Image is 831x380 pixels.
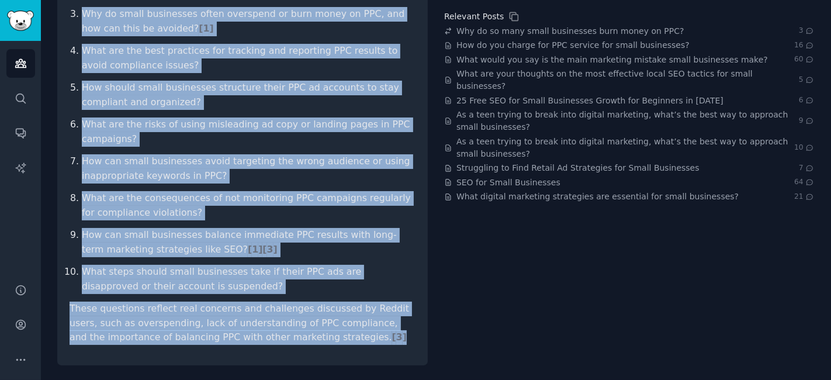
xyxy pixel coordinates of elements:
span: 64 [794,177,815,188]
li: What steps should small businesses take if their PPC ads are disapproved or their account is susp... [82,265,415,293]
span: 16 [794,40,815,51]
span: [ 3 ] [262,244,277,255]
a: As a teen trying to break into digital marketing, what’s the best way to approach small businesses? [456,136,794,160]
span: 7 [799,163,815,174]
div: Relevant Posts [444,11,504,23]
a: As a teen trying to break into digital marketing, what’s the best way to approach small businesses? [456,109,799,133]
span: 10 [794,143,815,153]
span: 21 [794,192,815,202]
li: What are the consequences of not monitoring PPC campaigns regularly for compliance violations? [82,191,415,220]
span: 3 [799,26,815,36]
span: [ 1 ] [248,244,262,255]
a: Why do so many small businesses burn money on PPC? [456,25,684,37]
span: [ 1 ] [199,23,213,34]
li: How should small businesses structure their PPC ad accounts to stay compliant and organized? [82,81,415,109]
span: 60 [794,54,815,65]
a: How do you charge for PPC service for small businesses? [456,39,690,51]
li: Why do small businesses often overspend or burn money on PPC, and how can this be avoided? [82,7,415,36]
a: What would you say is the main marketing mistake small businesses make? [456,54,768,66]
span: 6 [799,95,815,106]
a: What digital marketing strategies are essential for small businesses? [456,191,739,203]
li: How can small businesses avoid targeting the wrong audience or using inappropriate keywords in PPC? [82,154,415,183]
p: These questions reflect real concerns and challenges discussed by Reddit users, such as overspend... [70,302,415,345]
a: What are your thoughts on the most effective local SEO tactics for small businesses? [456,68,799,92]
span: [ 3 ] [392,331,407,343]
span: 5 [799,75,815,85]
img: GummySearch logo [7,11,34,31]
li: What are the risks of using misleading ad copy or landing pages in PPC campaigns? [82,118,415,146]
span: 9 [799,116,815,126]
li: What are the best practices for tracking and reporting PPC results to avoid compliance issues? [82,44,415,72]
a: Struggling to Find Retail Ad Strategies for Small Businesses [456,162,700,174]
li: How can small businesses balance immediate PPC results with long-term marketing strategies like SEO? [82,228,415,257]
a: SEO for Small Businesses [456,177,560,189]
a: 25 Free SEO for Small Businesses Growth for Beginners in [DATE] [456,95,723,107]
